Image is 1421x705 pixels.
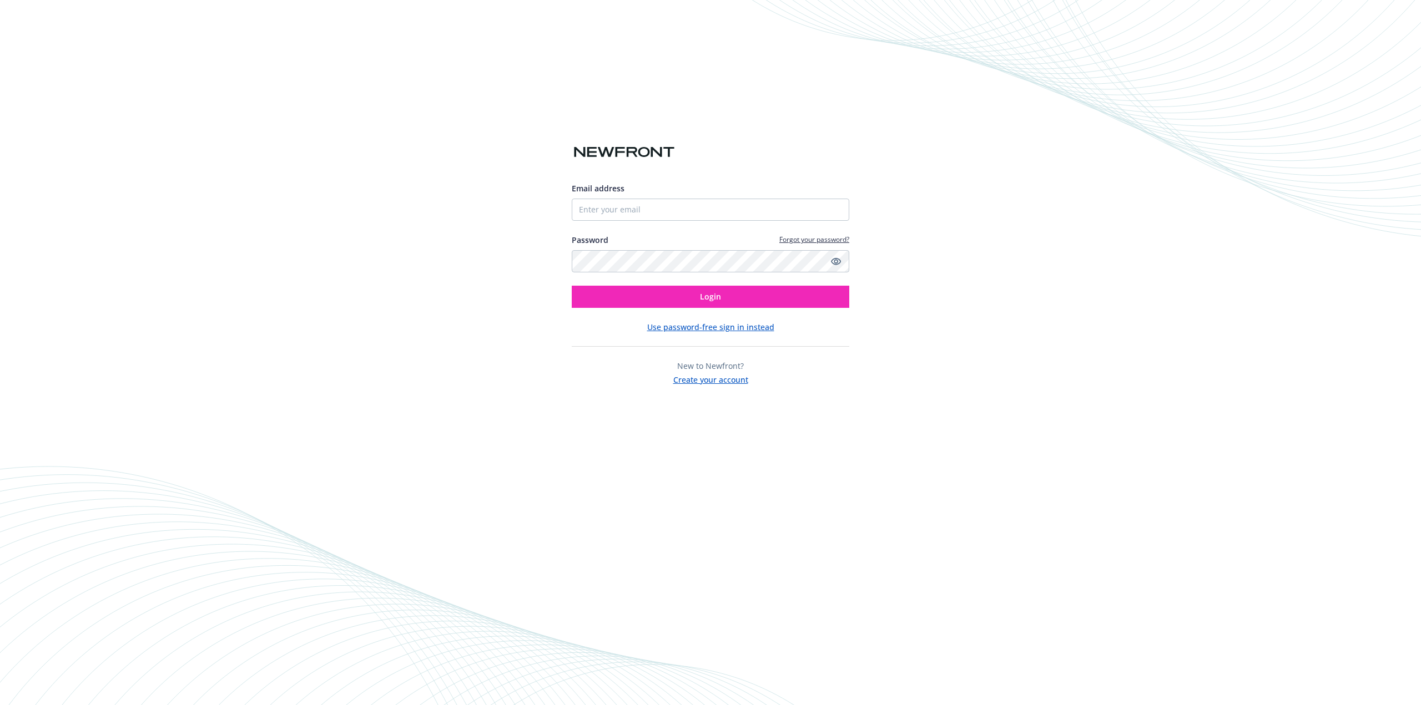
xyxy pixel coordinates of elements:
[572,250,849,272] input: Enter your password
[572,234,608,246] label: Password
[779,235,849,244] a: Forgot your password?
[572,199,849,221] input: Enter your email
[572,143,677,162] img: Newfront logo
[829,255,843,268] a: Show password
[572,286,849,308] button: Login
[673,372,748,386] button: Create your account
[677,361,744,371] span: New to Newfront?
[572,183,624,194] span: Email address
[700,291,721,302] span: Login
[647,321,774,333] button: Use password-free sign in instead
